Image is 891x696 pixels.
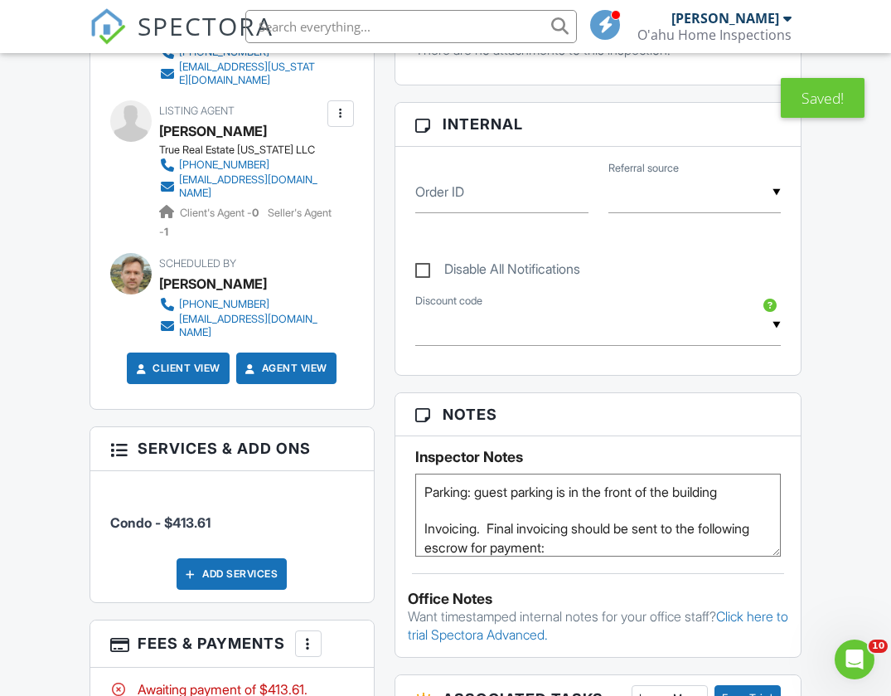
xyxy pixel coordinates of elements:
[90,8,126,45] img: The Best Home Inspection Software - Spectora
[159,207,332,237] span: Seller's Agent -
[159,105,235,117] span: Listing Agent
[159,144,337,157] div: True Real Estate [US_STATE] LLC
[408,607,789,645] p: Want timestamped internal notes for your office staff?
[395,103,801,146] h3: Internal
[159,313,323,339] a: [EMAIL_ADDRESS][DOMAIN_NAME]
[179,61,323,87] div: [EMAIL_ADDRESS][US_STATE][DOMAIN_NAME]
[835,640,874,679] iframe: Intercom live chat
[159,157,323,173] a: [PHONE_NUMBER]
[415,261,580,282] label: Disable All Notifications
[637,27,792,43] div: O'ahu Home Inspections
[179,298,269,311] div: [PHONE_NUMBER]
[110,514,211,531] span: Condo - $413.61
[781,78,864,118] div: Saved!
[159,296,323,313] a: [PHONE_NUMBER]
[671,10,779,27] div: [PERSON_NAME]
[159,61,323,87] a: [EMAIL_ADDRESS][US_STATE][DOMAIN_NAME]
[159,173,323,200] a: [EMAIL_ADDRESS][DOMAIN_NAME]
[177,558,287,590] div: Add Services
[133,360,220,377] a: Client View
[90,427,374,470] h3: Services & Add ons
[180,207,261,219] span: Client's Agent -
[179,173,323,200] div: [EMAIL_ADDRESS][DOMAIN_NAME]
[159,119,267,144] a: [PERSON_NAME]
[415,449,782,465] h5: Inspector Notes
[90,22,274,57] a: SPECTORA
[164,226,168,238] strong: 1
[245,10,577,43] input: Search everything...
[252,207,259,219] strong: 0
[179,313,323,339] div: [EMAIL_ADDRESS][DOMAIN_NAME]
[159,271,267,296] div: [PERSON_NAME]
[408,591,789,607] div: Office Notes
[415,294,482,309] label: Discount code
[608,161,679,176] label: Referral source
[90,621,374,668] h3: Fees & Payments
[415,183,464,201] label: Order ID
[869,640,888,653] span: 10
[110,484,354,545] li: Service: Condo
[395,393,801,436] h3: Notes
[159,257,236,270] span: Scheduled By
[138,8,274,43] span: SPECTORA
[242,360,327,377] a: Agent View
[179,158,269,172] div: [PHONE_NUMBER]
